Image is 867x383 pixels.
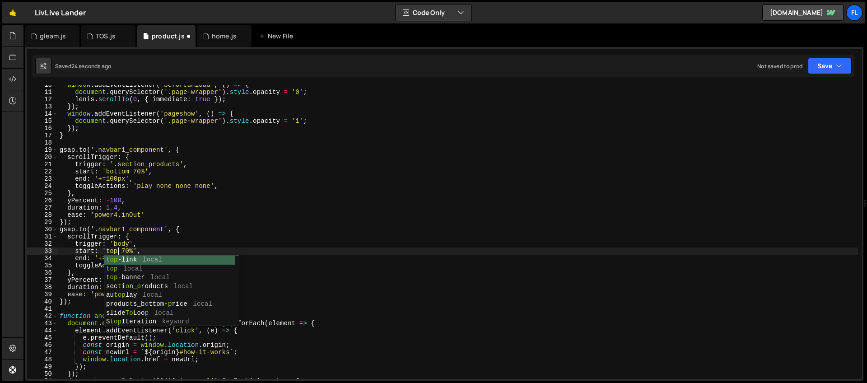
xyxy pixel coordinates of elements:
[27,349,58,356] div: 47
[27,190,58,197] div: 25
[27,182,58,190] div: 24
[27,89,58,96] div: 11
[27,154,58,161] div: 20
[212,32,237,41] div: home.js
[27,262,58,269] div: 35
[27,204,58,211] div: 27
[27,363,58,370] div: 49
[27,197,58,204] div: 26
[27,110,58,117] div: 14
[27,146,58,154] div: 19
[27,103,58,110] div: 13
[71,62,111,70] div: 24 seconds ago
[27,298,58,305] div: 40
[2,2,24,23] a: 🤙
[96,32,116,41] div: TOS.js
[27,291,58,298] div: 39
[27,226,58,233] div: 30
[762,5,844,21] a: [DOMAIN_NAME]
[808,58,852,74] button: Save
[27,211,58,219] div: 28
[27,248,58,255] div: 33
[27,305,58,313] div: 41
[27,276,58,284] div: 37
[27,370,58,378] div: 50
[40,32,66,41] div: gleam.js
[27,117,58,125] div: 15
[757,62,802,70] div: Not saved to prod
[27,219,58,226] div: 29
[27,132,58,139] div: 17
[27,269,58,276] div: 36
[27,81,58,89] div: 10
[27,161,58,168] div: 21
[27,334,58,341] div: 45
[55,62,111,70] div: Saved
[27,125,58,132] div: 16
[27,240,58,248] div: 32
[27,341,58,349] div: 46
[35,7,86,18] div: LivLive Lander
[27,327,58,334] div: 44
[27,168,58,175] div: 22
[27,255,58,262] div: 34
[27,175,58,182] div: 23
[27,284,58,291] div: 38
[259,32,297,41] div: New File
[27,320,58,327] div: 43
[27,139,58,146] div: 18
[27,96,58,103] div: 12
[27,356,58,363] div: 48
[152,32,185,41] div: product.js
[27,233,58,240] div: 31
[27,313,58,320] div: 42
[396,5,471,21] button: Code Only
[846,5,862,21] a: Fl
